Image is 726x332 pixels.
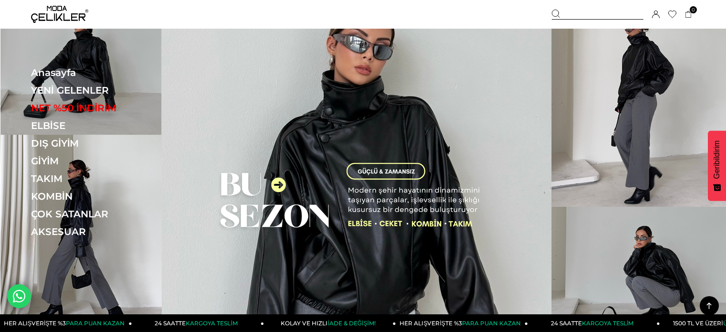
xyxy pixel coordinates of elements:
[31,138,162,149] a: DIŞ GİYİM
[66,320,125,327] span: PARA PUAN KAZAN
[186,320,237,327] span: KARGOYA TESLİM
[31,120,162,131] a: ELBİSE
[132,314,264,332] a: 24 SAATTEKARGOYA TESLİM
[31,208,162,220] a: ÇOK SATANLAR
[690,6,697,13] span: 0
[31,226,162,237] a: AKSESUAR
[31,67,162,78] a: Anasayfa
[462,320,521,327] span: PARA PUAN KAZAN
[31,191,162,202] a: KOMBİN
[327,320,375,327] span: İADE & DEĞİŞİM!
[396,314,528,332] a: HER ALIŞVERİŞTE %3PARA PUAN KAZAN
[31,6,88,23] img: logo
[264,314,396,332] a: KOLAY VE HIZLIİADE & DEĞİŞİM!
[685,11,692,18] a: 0
[31,102,162,114] a: NET %50 İNDİRİM
[582,320,633,327] span: KARGOYA TESLİM
[528,314,660,332] a: 24 SAATTEKARGOYA TESLİM
[713,140,721,179] span: Geribildirim
[31,85,162,96] a: YENİ GELENLER
[31,173,162,184] a: TAKIM
[31,155,162,167] a: GİYİM
[708,131,726,201] button: Geribildirim - Show survey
